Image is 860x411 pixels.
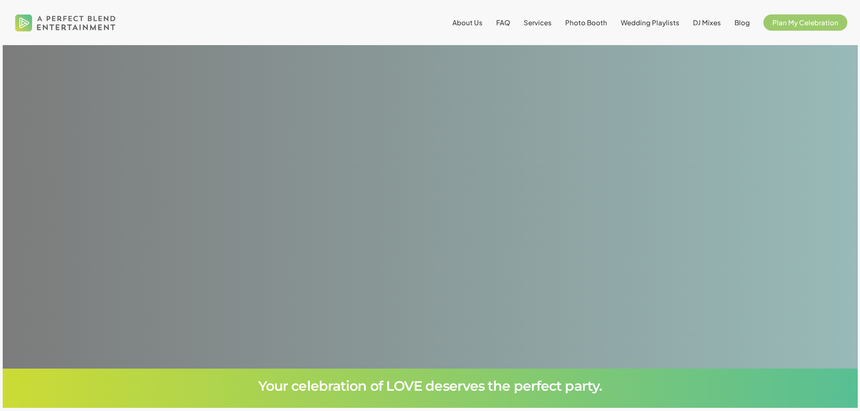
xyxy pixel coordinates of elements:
[734,18,750,27] span: Blog
[452,18,483,27] span: About Us
[734,19,750,26] a: Blog
[524,19,552,26] a: Services
[13,6,118,39] img: A Perfect Blend Entertainment
[621,19,679,26] a: Wedding Playlists
[524,18,552,27] span: Services
[621,18,679,27] span: Wedding Playlists
[772,18,838,27] span: Plan My Celebration
[763,19,847,26] a: Plan My Celebration
[496,19,510,26] a: FAQ
[565,18,607,27] span: Photo Booth
[85,379,776,393] h3: Your celebration of LOVE deserves the perfect party.
[693,19,721,26] a: DJ Mixes
[693,18,721,27] span: DJ Mixes
[565,19,607,26] a: Photo Booth
[496,18,510,27] span: FAQ
[452,19,483,26] a: About Us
